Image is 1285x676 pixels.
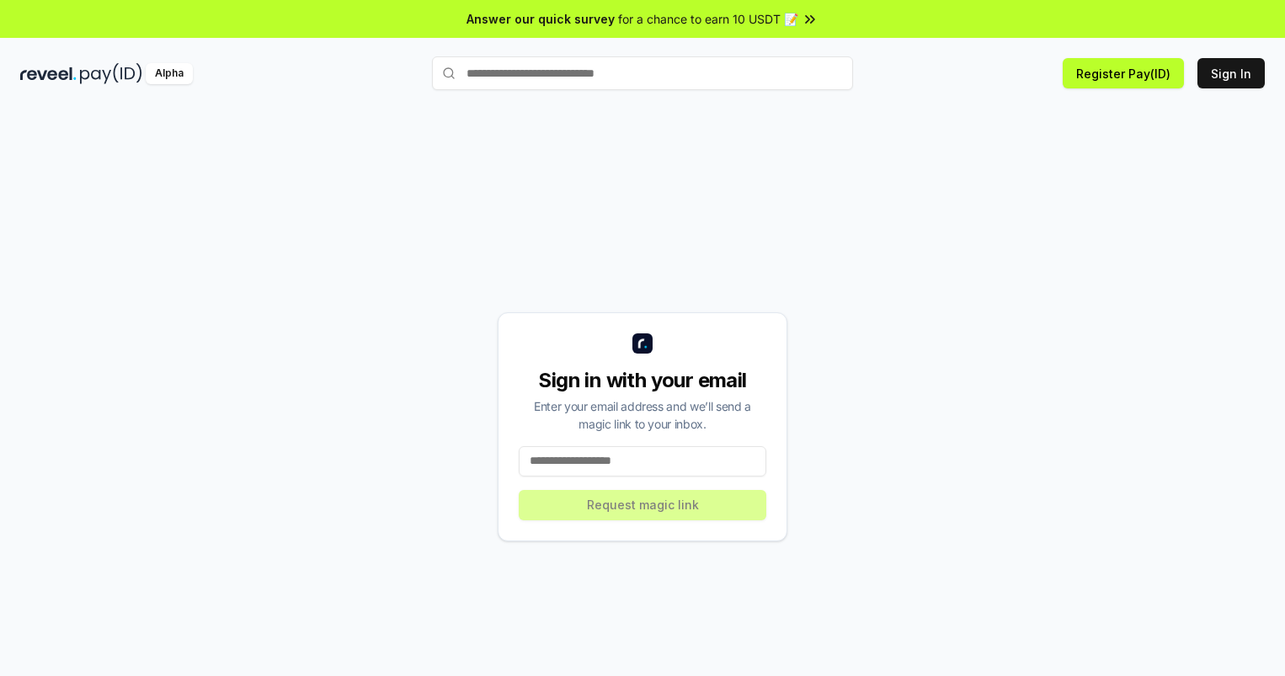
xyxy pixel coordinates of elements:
img: logo_small [632,333,653,354]
span: for a chance to earn 10 USDT 📝 [618,10,798,28]
img: pay_id [80,63,142,84]
button: Sign In [1197,58,1265,88]
button: Register Pay(ID) [1063,58,1184,88]
span: Answer our quick survey [467,10,615,28]
div: Enter your email address and we’ll send a magic link to your inbox. [519,397,766,433]
img: reveel_dark [20,63,77,84]
div: Alpha [146,63,193,84]
div: Sign in with your email [519,367,766,394]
